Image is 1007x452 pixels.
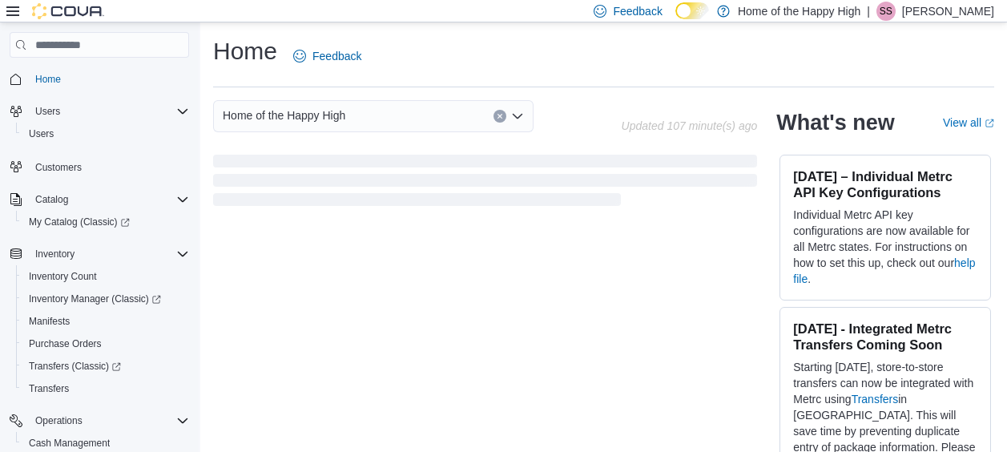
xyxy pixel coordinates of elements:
span: Cash Management [29,437,110,450]
button: Users [16,123,195,145]
button: Customers [3,155,195,178]
p: | [867,2,870,21]
span: My Catalog (Classic) [22,212,189,232]
a: Feedback [287,40,368,72]
p: Home of the Happy High [738,2,860,21]
span: Inventory [29,244,189,264]
a: Users [22,124,60,143]
a: Inventory Manager (Classic) [22,289,167,309]
a: Inventory Count [22,267,103,286]
h2: What's new [776,110,894,135]
span: Inventory Count [22,267,189,286]
p: Updated 107 minute(s) ago [622,119,758,132]
span: Users [35,105,60,118]
span: Purchase Orders [22,334,189,353]
button: Home [3,67,195,91]
button: Operations [3,410,195,432]
span: Inventory Manager (Classic) [22,289,189,309]
button: Clear input [493,110,506,123]
span: Operations [29,411,189,430]
span: Manifests [29,315,70,328]
span: Customers [29,156,189,176]
a: Home [29,70,67,89]
button: Transfers [16,377,195,400]
a: Manifests [22,312,76,331]
img: Cova [32,3,104,19]
a: help file [793,256,975,285]
span: Users [22,124,189,143]
a: Purchase Orders [22,334,108,353]
button: Inventory [29,244,81,264]
span: Inventory Manager (Classic) [29,293,161,305]
span: Transfers (Classic) [29,360,121,373]
span: Feedback [613,3,662,19]
span: My Catalog (Classic) [29,216,130,228]
a: My Catalog (Classic) [16,211,195,233]
span: Transfers [29,382,69,395]
a: Transfers [22,379,75,398]
span: Loading [213,158,757,209]
h3: [DATE] - Integrated Metrc Transfers Coming Soon [793,321,977,353]
button: Manifests [16,310,195,333]
a: View allExternal link [943,116,994,129]
span: Purchase Orders [29,337,102,350]
a: Transfers (Classic) [16,355,195,377]
h1: Home [213,35,277,67]
span: Users [29,102,189,121]
svg: External link [985,119,994,128]
input: Dark Mode [675,2,709,19]
button: Purchase Orders [16,333,195,355]
button: Inventory [3,243,195,265]
a: Inventory Manager (Classic) [16,288,195,310]
span: Inventory [35,248,75,260]
a: Customers [29,158,88,177]
a: My Catalog (Classic) [22,212,136,232]
button: Inventory Count [16,265,195,288]
a: Transfers [852,393,899,406]
button: Operations [29,411,89,430]
span: Feedback [312,48,361,64]
span: Manifests [22,312,189,331]
p: Individual Metrc API key configurations are now available for all Metrc states. For instructions ... [793,207,977,287]
button: Catalog [29,190,75,209]
span: Transfers (Classic) [22,357,189,376]
span: Dark Mode [675,19,676,20]
span: Customers [35,161,82,174]
span: Catalog [35,193,68,206]
span: Transfers [22,379,189,398]
span: Users [29,127,54,140]
button: Open list of options [511,110,524,123]
div: Steven Schultz [876,2,896,21]
button: Users [29,102,66,121]
a: Transfers (Classic) [22,357,127,376]
h3: [DATE] – Individual Metrc API Key Configurations [793,168,977,200]
span: Operations [35,414,83,427]
button: Users [3,100,195,123]
button: Catalog [3,188,195,211]
span: Catalog [29,190,189,209]
span: Home [29,69,189,89]
p: [PERSON_NAME] [902,2,994,21]
span: SS [880,2,892,21]
span: Home of the Happy High [223,106,345,125]
span: Inventory Count [29,270,97,283]
span: Home [35,73,61,86]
